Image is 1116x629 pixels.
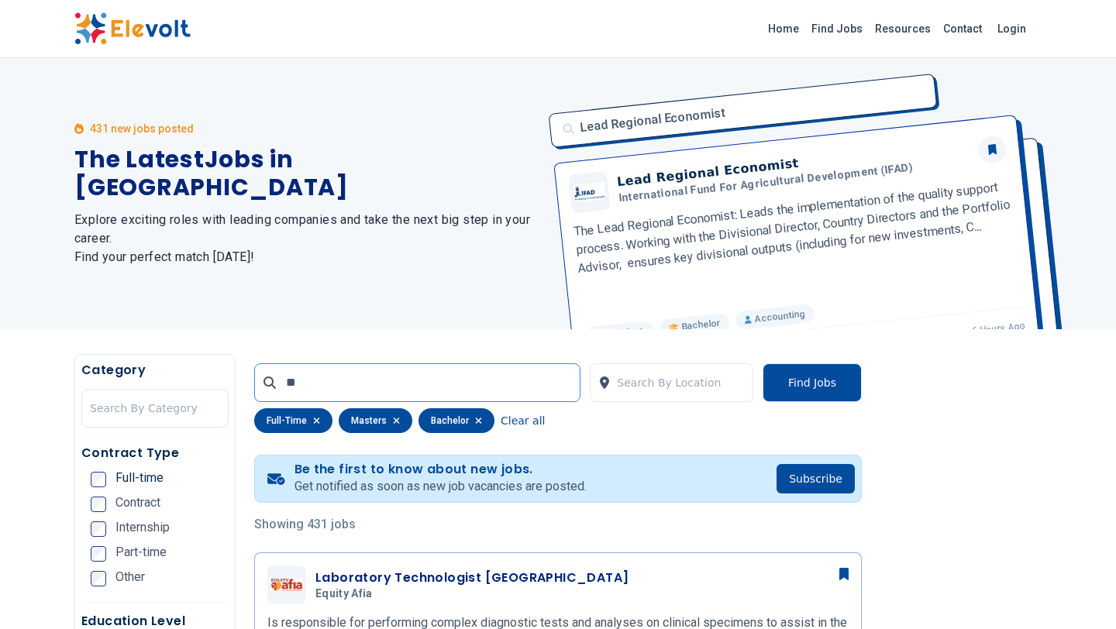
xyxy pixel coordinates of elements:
input: Other [91,571,106,586]
a: Contact [937,16,988,41]
input: Internship [91,521,106,537]
span: Equity Afia [315,587,373,601]
h1: The Latest Jobs in [GEOGRAPHIC_DATA] [74,146,539,201]
h5: Contract Type [81,444,229,462]
span: Full-time [115,472,164,484]
p: 431 new jobs posted [90,121,194,136]
img: Elevolt [74,12,191,45]
iframe: Chat Widget [1038,555,1116,629]
button: Subscribe [777,464,855,493]
span: Part-time [115,546,167,559]
button: Clear all [501,408,545,433]
input: Part-time [91,546,106,562]
button: Find Jobs [763,363,862,402]
span: Contract [115,497,160,509]
h4: Be the first to know about new jobs. [294,462,587,477]
h2: Explore exciting roles with leading companies and take the next big step in your career. Find you... [74,211,539,266]
input: Full-time [91,472,106,487]
a: Login [988,13,1035,44]
p: Showing 431 jobs [254,515,862,534]
a: Home [762,16,805,41]
div: masters [339,408,412,433]
img: Equity Afia [271,579,302,591]
div: bachelor [418,408,494,433]
p: Get notified as soon as new job vacancies are posted. [294,477,587,496]
span: Other [115,571,145,583]
a: Resources [869,16,937,41]
h5: Category [81,361,229,380]
h3: Laboratory Technologist [GEOGRAPHIC_DATA] [315,569,629,587]
input: Contract [91,497,106,512]
a: Find Jobs [805,16,869,41]
div: full-time [254,408,332,433]
span: Internship [115,521,170,534]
